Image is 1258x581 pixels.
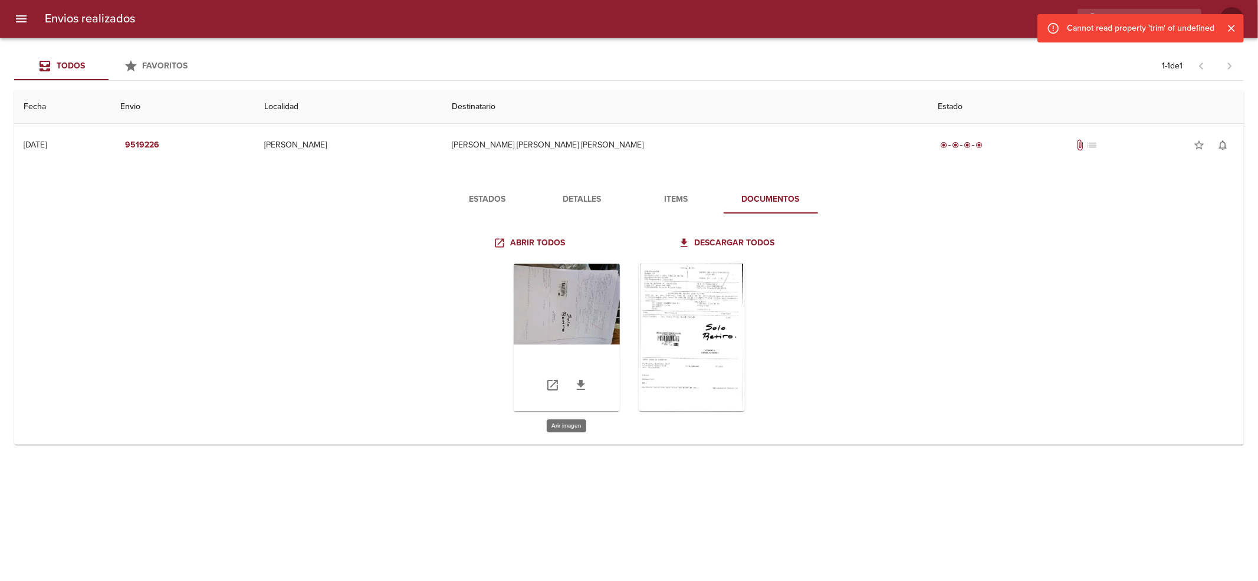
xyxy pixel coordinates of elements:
th: Estado [928,90,1244,124]
span: Items [636,192,717,207]
th: Localidad [255,90,442,124]
span: Descargar todos [681,236,775,251]
td: [PERSON_NAME] [255,124,442,166]
div: FA [1220,7,1244,31]
span: Favoritos [143,61,188,71]
span: Documentos [731,192,811,207]
a: Descargar [567,371,595,399]
span: radio_button_checked [964,142,971,149]
span: Pagina siguiente [1216,52,1244,80]
div: Entregado [938,139,985,151]
input: buscar [1078,9,1181,29]
span: No tiene pedido asociado [1086,139,1098,151]
div: Tabs Envios [14,52,203,80]
span: Estados [448,192,528,207]
div: Abrir información de usuario [1220,7,1244,31]
span: radio_button_checked [952,142,959,149]
span: notifications_none [1217,139,1229,151]
span: star_border [1193,139,1205,151]
button: Activar notificaciones [1211,133,1234,157]
a: Abrir [538,371,567,399]
th: Envio [111,90,255,124]
span: Pagina anterior [1187,60,1216,71]
table: Tabla de envíos del cliente [14,90,1244,445]
span: radio_button_checked [975,142,983,149]
span: Tiene documentos adjuntos [1074,139,1086,151]
td: [PERSON_NAME] [PERSON_NAME] [PERSON_NAME] [442,124,928,166]
th: Destinatario [442,90,928,124]
h6: Envios realizados [45,9,135,28]
div: Tabs detalle de guia [441,185,818,214]
p: 1 - 1 de 1 [1162,60,1183,72]
a: Abrir todos [491,232,570,254]
div: [DATE] [24,140,47,150]
span: radio_button_checked [940,142,947,149]
button: Cerrar [1224,21,1239,36]
a: Descargar todos [676,232,780,254]
em: 9519226 [125,138,159,153]
span: Todos [57,61,85,71]
th: Fecha [14,90,111,124]
span: Abrir todos [496,236,565,251]
button: menu [7,5,35,33]
button: 9519226 [120,134,164,156]
span: Detalles [542,192,622,207]
button: Agregar a favoritos [1187,133,1211,157]
div: Cannot read property 'trim' of undefined [1067,18,1214,39]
